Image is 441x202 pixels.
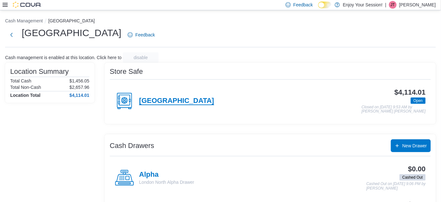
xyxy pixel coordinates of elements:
[293,2,313,8] span: Feedback
[70,78,89,83] p: $1,456.05
[400,174,426,181] span: Cashed Out
[394,89,426,96] h3: $4,114.01
[10,68,69,75] h3: Location Summary
[389,1,397,9] div: Jesse Telfer
[399,1,436,9] p: [PERSON_NAME]
[70,93,89,98] h4: $4,114.01
[5,55,122,60] p: Cash management is enabled at this location. Click here to
[22,27,121,39] h1: [GEOGRAPHIC_DATA]
[48,18,95,23] button: [GEOGRAPHIC_DATA]
[10,85,41,90] h6: Total Non-Cash
[402,175,423,180] span: Cashed Out
[318,2,332,8] input: Dark Mode
[139,171,194,179] h4: Alpha
[135,32,155,38] span: Feedback
[5,18,436,25] nav: An example of EuiBreadcrumbs
[366,182,426,190] p: Cashed Out on [DATE] 9:06 PM by [PERSON_NAME]
[391,1,395,9] span: JT
[70,85,89,90] p: $2,657.96
[343,1,383,9] p: Enjoy Your Session!
[10,93,41,98] h4: Location Total
[414,98,423,104] span: Open
[123,52,159,63] button: disable
[5,28,18,41] button: Next
[134,54,148,61] span: disable
[402,143,427,149] span: New Drawer
[110,142,154,150] h3: Cash Drawers
[139,179,194,185] p: London North Alpha Drawer
[13,2,41,8] img: Cova
[411,97,426,104] span: Open
[139,97,214,105] h4: [GEOGRAPHIC_DATA]
[391,139,431,152] button: New Drawer
[385,1,386,9] p: |
[408,165,426,173] h3: $0.00
[110,68,143,75] h3: Store Safe
[362,105,426,114] p: Closed on [DATE] 9:53 AM by [PERSON_NAME] [PERSON_NAME]
[5,18,43,23] button: Cash Management
[125,28,157,41] a: Feedback
[10,78,31,83] h6: Total Cash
